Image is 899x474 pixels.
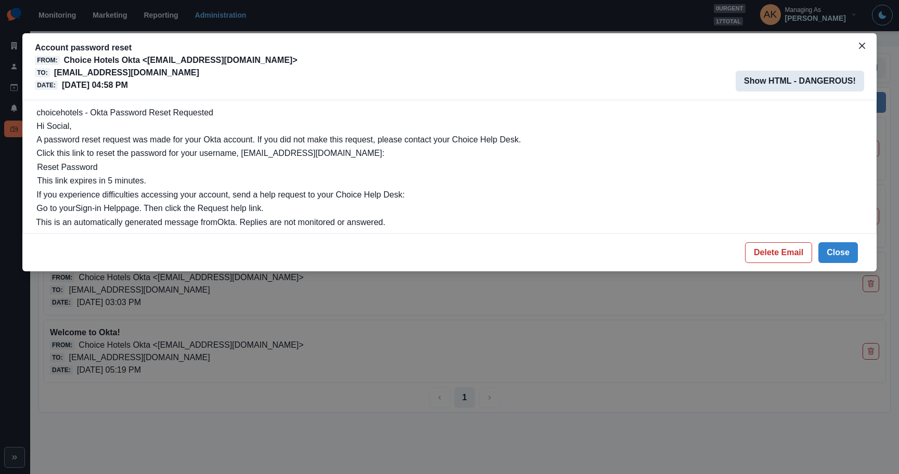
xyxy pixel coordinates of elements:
td: Hi Social, [36,120,521,133]
p: [DATE] 04:58 PM [62,79,128,91]
td: If you experience difficulties accessing your account, send a help request to your Choice Help Desk: [36,188,521,202]
button: Close [854,37,870,54]
p: Account password reset [35,42,297,54]
a: Okta [217,218,235,227]
button: Close [818,242,858,263]
td: This is an automatically generated message from . Replies are not monitored or answered. [35,216,522,229]
td: choicehotels - Okta Password Reset Requested [36,106,521,120]
p: [EMAIL_ADDRESS][DOMAIN_NAME] [54,67,199,79]
span: To: [35,68,49,77]
td: This link expires in 5 minutes. [36,174,147,188]
button: Show HTML - DANGEROUS! [736,71,864,91]
td: Click this link to reset the password for your username, [EMAIL_ADDRESS][DOMAIN_NAME]: [36,147,521,160]
button: Delete Email [745,242,812,263]
td: A password reset request was made for your Okta account. If you did not make this request, please... [36,133,521,147]
span: Date: [35,81,58,90]
span: From: [35,56,59,65]
a: Sign-in Help [75,204,121,213]
td: Go to your page. Then click the Request help link. [36,202,521,215]
p: Choice Hotels Okta <[EMAIL_ADDRESS][DOMAIN_NAME]> [64,54,298,67]
a: Reset Password [37,163,98,172]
